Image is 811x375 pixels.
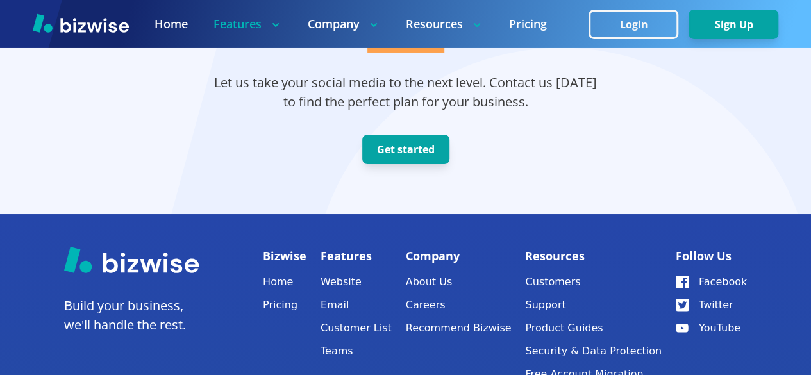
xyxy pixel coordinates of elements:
[676,324,689,333] img: YouTube Icon
[525,342,662,360] a: Security & Data Protection
[321,273,392,291] a: Website
[213,16,282,32] p: Features
[321,296,392,314] a: Email
[362,135,449,164] button: Get started
[676,299,689,312] img: Twitter Icon
[33,13,129,33] img: Bizwise Logo
[406,246,512,265] p: Company
[263,246,306,265] p: Bizwise
[589,19,689,31] a: Login
[676,276,689,288] img: Facebook Icon
[406,16,483,32] p: Resources
[308,16,380,32] p: Company
[676,273,747,291] a: Facebook
[525,246,662,265] p: Resources
[689,19,778,31] a: Sign Up
[406,273,512,291] a: About Us
[263,273,306,291] a: Home
[64,246,199,273] img: Bizwise Logo
[689,10,778,39] button: Sign Up
[321,246,392,265] p: Features
[676,296,747,314] a: Twitter
[213,73,598,112] p: Let us take your social media to the next level. Contact us [DATE] to find the perfect plan for y...
[509,16,547,32] a: Pricing
[525,319,662,337] a: Product Guides
[155,16,188,32] a: Home
[525,296,662,314] button: Support
[676,246,747,265] p: Follow Us
[321,319,392,337] a: Customer List
[406,319,512,337] a: Recommend Bizwise
[525,273,662,291] a: Customers
[64,296,199,335] p: Build your business, we'll handle the rest.
[406,296,512,314] a: Careers
[263,296,306,314] a: Pricing
[589,10,678,39] button: Login
[676,319,747,337] a: YouTube
[321,342,392,360] a: Teams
